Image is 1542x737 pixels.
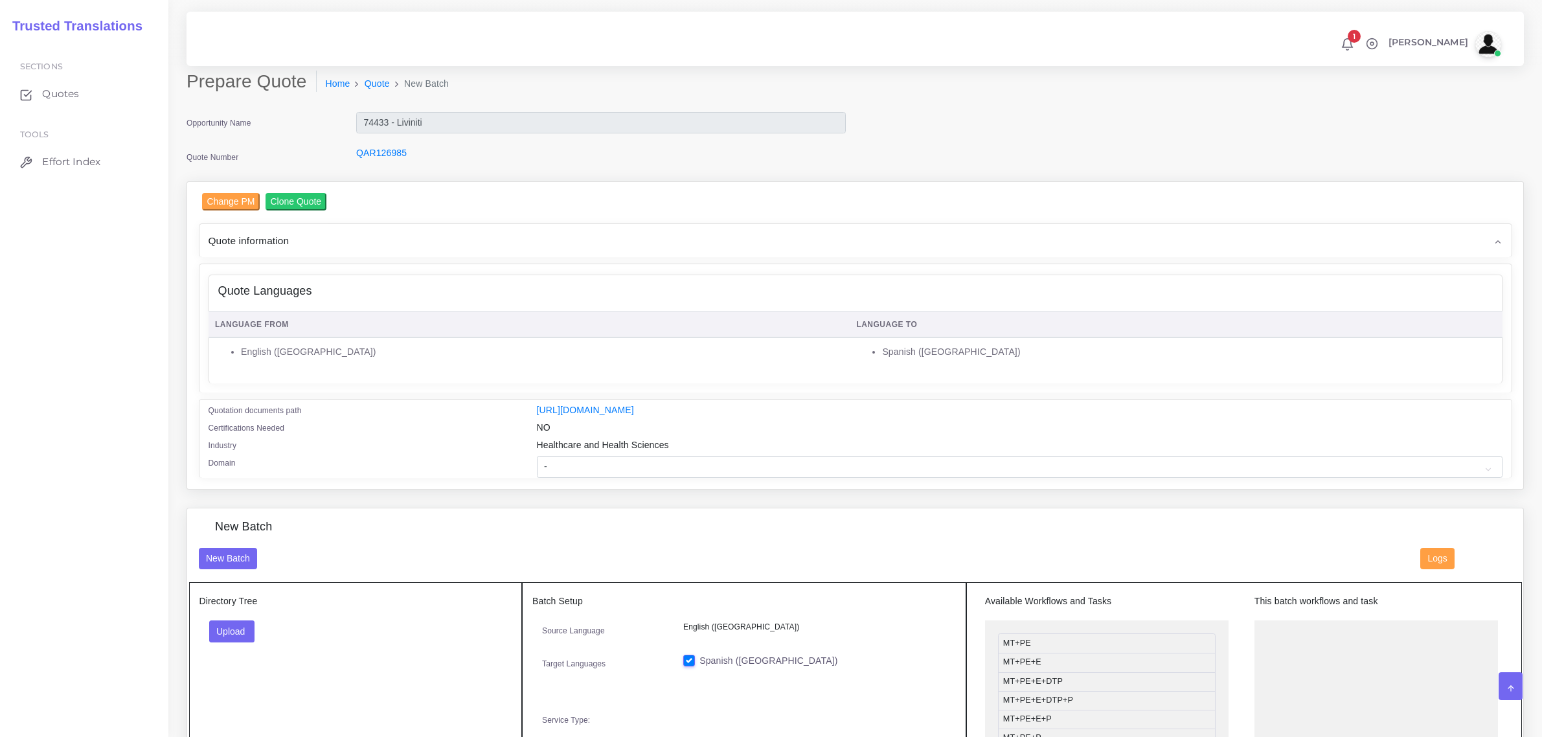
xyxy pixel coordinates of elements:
[998,710,1216,729] li: MT+PE+E+P
[20,130,49,139] span: Tools
[199,548,258,570] button: New Batch
[20,62,63,71] span: Sections
[542,658,606,670] label: Target Languages
[1254,596,1498,607] h5: This batch workflows and task
[537,405,634,415] a: [URL][DOMAIN_NAME]
[365,77,390,91] a: Quote
[3,18,142,34] h2: Trusted Translations
[1420,548,1455,570] button: Logs
[209,312,850,338] th: Language From
[985,596,1229,607] h5: Available Workflows and Tasks
[699,654,837,668] label: Spanish ([GEOGRAPHIC_DATA])
[209,440,237,451] label: Industry
[187,117,251,129] label: Opportunity Name
[209,233,289,248] span: Quote information
[1348,30,1361,43] span: 1
[532,596,956,607] h5: Batch Setup
[527,421,1512,438] div: NO
[199,552,258,563] a: New Batch
[187,152,238,163] label: Quote Number
[356,148,407,158] a: QAR126985
[1428,553,1447,563] span: Logs
[527,438,1512,456] div: Healthcare and Health Sciences
[187,71,317,93] h2: Prepare Quote
[10,148,159,176] a: Effort Index
[215,520,272,534] h4: New Batch
[266,193,327,210] input: Clone Quote
[199,224,1512,257] div: Quote information
[882,345,1495,359] li: Spanish ([GEOGRAPHIC_DATA])
[241,345,843,359] li: English ([GEOGRAPHIC_DATA])
[998,633,1216,653] li: MT+PE
[209,422,285,434] label: Certifications Needed
[218,284,312,299] h4: Quote Languages
[542,625,605,637] label: Source Language
[209,457,236,469] label: Domain
[42,155,100,169] span: Effort Index
[1389,38,1468,47] span: [PERSON_NAME]
[326,77,350,91] a: Home
[998,691,1216,710] li: MT+PE+E+DTP+P
[209,620,255,642] button: Upload
[202,193,260,210] input: Change PM
[42,87,79,101] span: Quotes
[3,16,142,37] a: Trusted Translations
[998,672,1216,692] li: MT+PE+E+DTP
[209,405,302,416] label: Quotation documents path
[390,77,449,91] li: New Batch
[850,312,1502,338] th: Language To
[1475,31,1501,57] img: avatar
[199,596,512,607] h5: Directory Tree
[10,80,159,108] a: Quotes
[1382,31,1506,57] a: [PERSON_NAME]avatar
[998,653,1216,672] li: MT+PE+E
[542,714,590,726] label: Service Type:
[683,620,946,634] p: English ([GEOGRAPHIC_DATA])
[1336,37,1359,51] a: 1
